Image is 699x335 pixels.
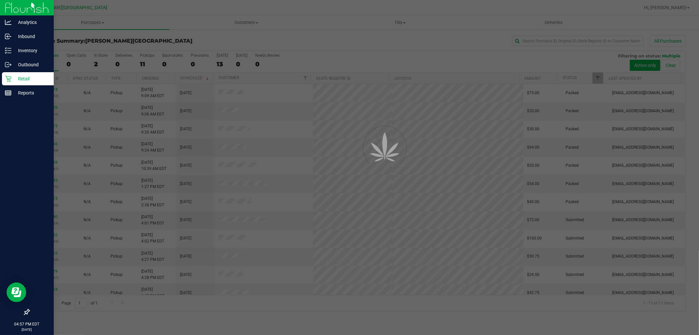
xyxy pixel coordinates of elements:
[5,90,11,96] inline-svg: Reports
[5,19,11,26] inline-svg: Analytics
[3,321,51,327] p: 04:57 PM EDT
[7,283,26,302] iframe: Resource center
[11,75,51,83] p: Retail
[5,33,11,40] inline-svg: Inbound
[11,89,51,97] p: Reports
[11,61,51,69] p: Outbound
[11,47,51,54] p: Inventory
[5,61,11,68] inline-svg: Outbound
[5,47,11,54] inline-svg: Inventory
[11,32,51,40] p: Inbound
[11,18,51,26] p: Analytics
[3,327,51,332] p: [DATE]
[5,75,11,82] inline-svg: Retail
